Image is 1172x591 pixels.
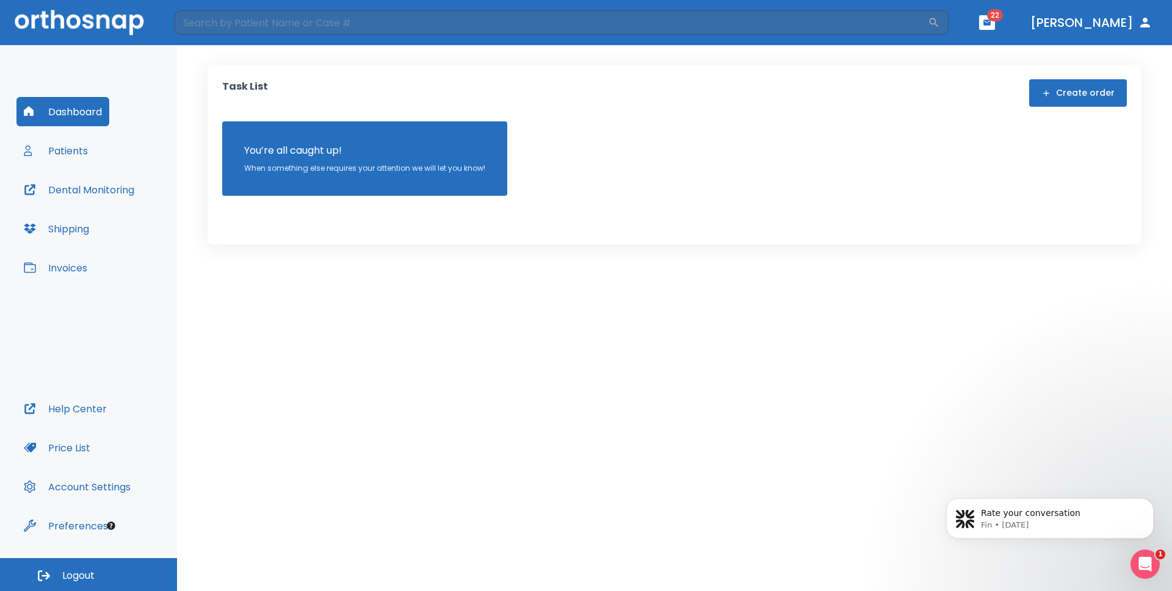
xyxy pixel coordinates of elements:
button: [PERSON_NAME] [1025,12,1157,34]
p: Task List [222,79,268,107]
button: Create order [1029,79,1127,107]
div: Tooltip anchor [106,520,117,531]
span: 22 [987,9,1003,21]
button: Price List [16,433,98,462]
input: Search by Patient Name or Case # [175,10,928,35]
button: Invoices [16,253,95,282]
button: Patients [16,136,95,165]
button: Account Settings [16,472,138,501]
button: Help Center [16,394,114,423]
p: When something else requires your attention we will let you know! [244,163,485,174]
span: Logout [62,569,95,582]
button: Preferences [16,511,115,540]
img: Orthosnap [15,10,144,35]
button: Dashboard [16,97,109,126]
button: Dental Monitoring [16,175,142,204]
iframe: Intercom notifications message [928,473,1172,558]
p: You’re all caught up! [244,143,485,158]
span: 1 [1156,550,1165,559]
iframe: Intercom live chat [1130,550,1160,579]
button: Shipping [16,214,96,243]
